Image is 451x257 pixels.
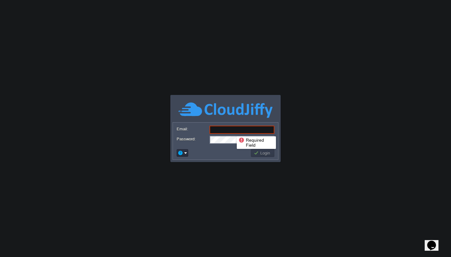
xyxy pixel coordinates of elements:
img: CloudJiffy [179,102,272,119]
label: Password: [177,136,209,142]
label: Email: [177,126,209,132]
div: Required Field [238,137,274,148]
iframe: chat widget [425,232,445,251]
button: Login [254,150,272,156]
